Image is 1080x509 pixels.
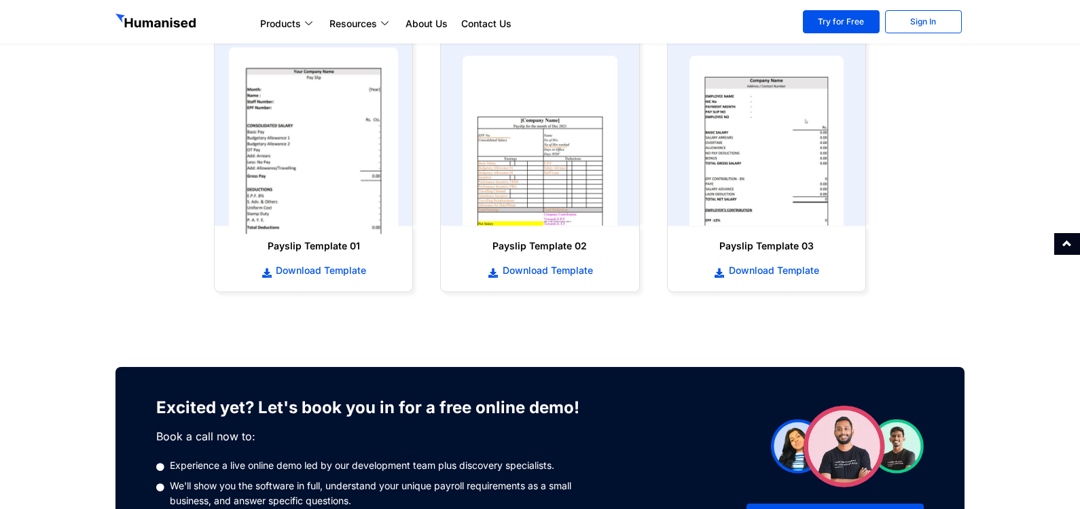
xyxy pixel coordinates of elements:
a: Contact Us [454,16,518,32]
a: Products [253,16,323,32]
img: payslip template [229,48,399,234]
h3: Excited yet? Let's book you in for a free online demo! [156,394,601,421]
p: Book a call now to: [156,428,601,444]
a: About Us [399,16,454,32]
h6: Payslip Template 02 [454,239,625,253]
a: Try for Free [803,10,880,33]
span: We'll show you the software in full, understand your unique payroll requirements as a small busin... [166,478,601,508]
a: Sign In [885,10,962,33]
h6: Payslip Template 01 [228,239,399,253]
span: Download Template [499,264,593,277]
a: Resources [323,16,399,32]
span: Experience a live online demo led by our development team plus discovery specialists. [166,458,554,473]
img: payslip template [689,56,844,226]
a: Download Template [228,263,399,278]
span: Download Template [272,264,366,277]
a: Download Template [454,263,625,278]
h6: Payslip Template 03 [681,239,852,253]
img: GetHumanised Logo [115,14,198,31]
a: Download Template [681,263,852,278]
span: Download Template [725,264,819,277]
img: payslip template [463,56,617,226]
